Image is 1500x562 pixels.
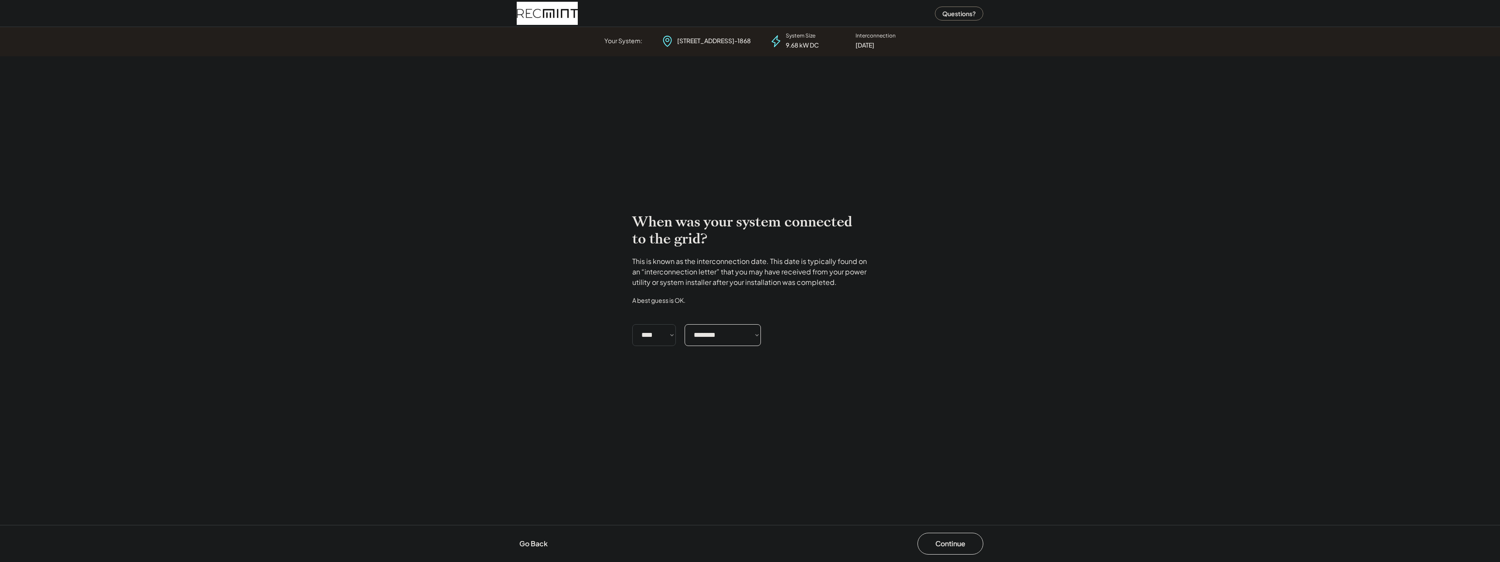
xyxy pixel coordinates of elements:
[632,296,685,304] div: A best guess is OK.
[856,32,896,40] div: Interconnection
[517,534,550,553] button: Go Back
[604,37,642,45] div: Your System:
[856,41,874,50] div: [DATE]
[632,213,868,247] h2: When was your system connected to the grid?
[517,2,578,25] img: recmint-logotype%403x%20%281%29.jpeg
[935,7,983,21] button: Questions?
[632,256,868,288] div: This is known as the interconnection date. This date is typically found on an “interconnection le...
[917,533,983,555] button: Continue
[677,37,751,45] div: [STREET_ADDRESS]-1868
[786,41,819,50] div: 9.68 kW DC
[786,32,815,40] div: System Size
